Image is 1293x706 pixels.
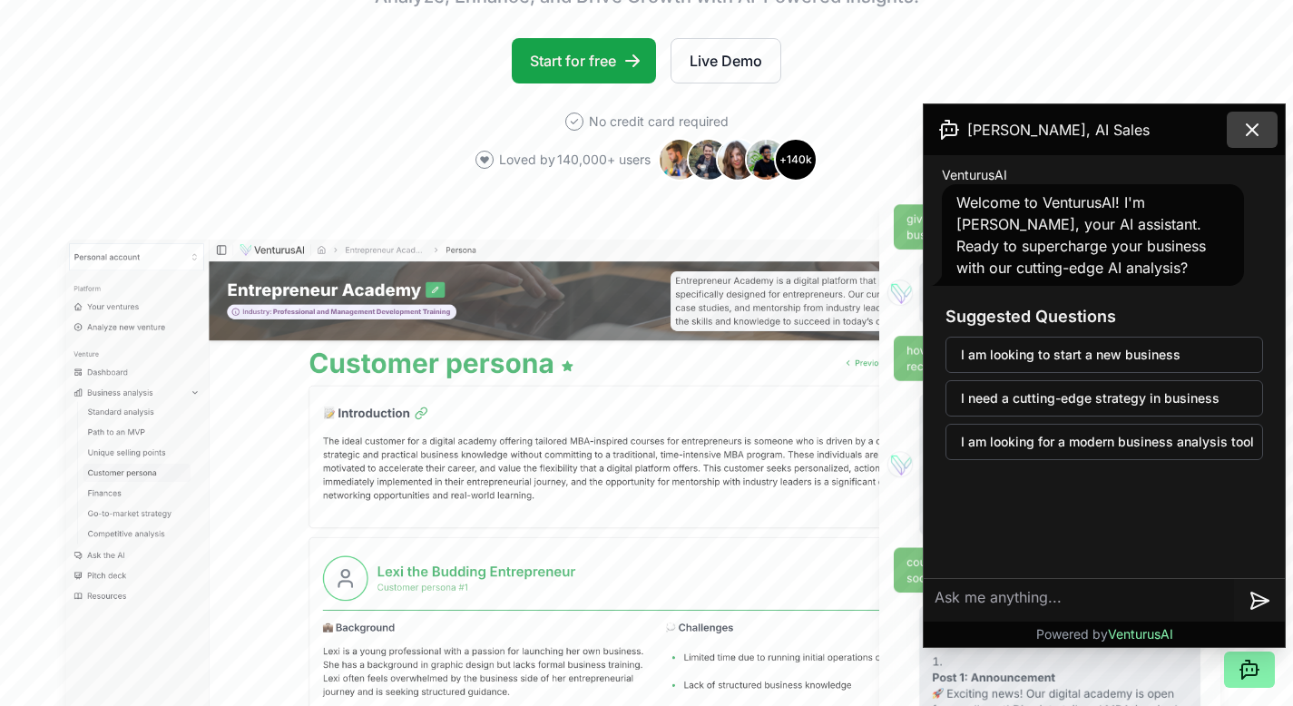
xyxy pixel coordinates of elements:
[945,380,1263,417] button: I need a cutting-edge strategy in business
[945,424,1263,460] button: I am looking for a modern business analysis tool
[745,138,789,181] img: Avatar 4
[671,38,781,83] a: Live Demo
[1036,625,1173,643] p: Powered by
[716,138,759,181] img: Avatar 3
[942,166,1007,184] span: VenturusAI
[658,138,701,181] img: Avatar 1
[687,138,730,181] img: Avatar 2
[945,304,1263,329] h3: Suggested Questions
[1108,626,1173,642] span: VenturusAI
[967,119,1150,141] span: [PERSON_NAME], AI Sales
[945,337,1263,373] button: I am looking to start a new business
[512,38,656,83] a: Start for free
[956,193,1206,277] span: Welcome to VenturusAI! I'm [PERSON_NAME], your AI assistant. Ready to supercharge your business w...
